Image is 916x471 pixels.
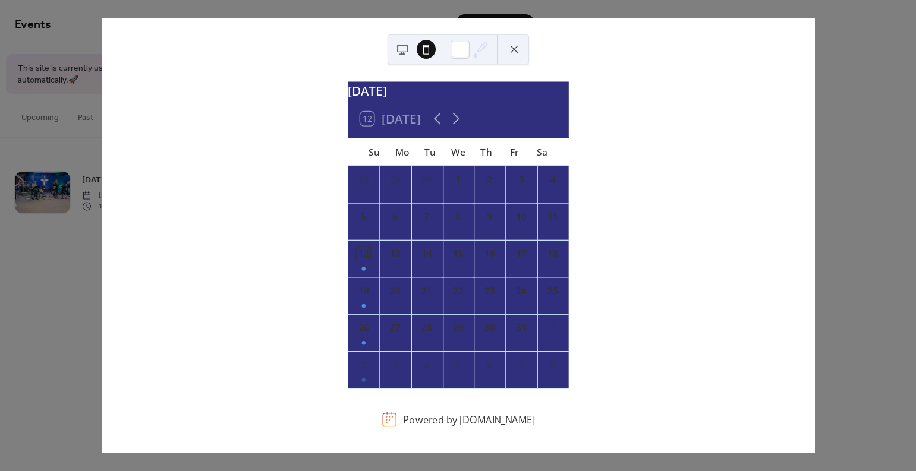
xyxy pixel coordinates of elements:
div: Fr [501,138,528,166]
div: 22 [451,284,465,298]
div: Mo [388,138,416,166]
div: Th [473,138,501,166]
div: 3 [514,173,528,186]
div: 5 [451,358,465,372]
div: 3 [388,358,402,372]
div: Powered by [403,413,535,426]
div: 27 [388,321,402,334]
div: 15 [451,247,465,261]
div: 29 [388,173,402,186]
div: 19 [357,284,370,298]
div: 17 [514,247,528,261]
div: 26 [357,321,370,334]
div: [DATE] [348,81,569,100]
a: [DOMAIN_NAME] [459,413,535,426]
div: 6 [483,358,496,372]
div: 1 [546,321,560,334]
div: 10 [514,210,528,223]
div: 7 [420,210,433,223]
div: 24 [514,284,528,298]
div: 6 [388,210,402,223]
div: 7 [514,358,528,372]
div: Tu [416,138,444,166]
div: 21 [420,284,433,298]
div: We [444,138,472,166]
div: 20 [388,284,402,298]
div: 18 [546,247,560,261]
div: 13 [388,247,402,261]
div: 8 [451,210,465,223]
div: 1 [451,173,465,186]
div: 30 [483,321,496,334]
div: 5 [357,210,370,223]
div: 14 [420,247,433,261]
div: 31 [514,321,528,334]
div: 25 [546,284,560,298]
div: 28 [420,321,433,334]
div: 11 [546,210,560,223]
div: 16 [483,247,496,261]
div: 28 [357,173,370,186]
div: 4 [546,173,560,186]
div: 9 [483,210,496,223]
div: 4 [420,358,433,372]
div: 2 [483,173,496,186]
div: Su [360,138,388,166]
div: 2 [357,358,370,372]
div: 30 [420,173,433,186]
div: 8 [546,358,560,372]
div: 29 [451,321,465,334]
div: 12 [357,247,370,261]
div: Sa [528,138,556,166]
div: 23 [483,284,496,298]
